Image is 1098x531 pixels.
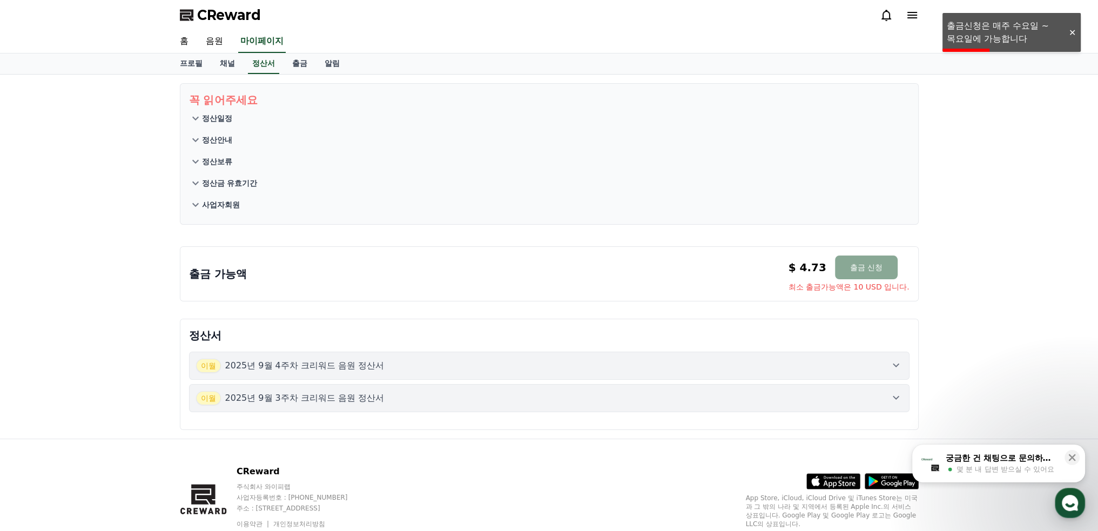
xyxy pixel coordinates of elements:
[789,281,910,292] span: 최소 출금가능액은 10 USD 입니다.
[197,6,261,24] span: CReward
[189,266,247,281] p: 출금 가능액
[237,520,271,528] a: 이용약관
[237,482,368,491] p: 주식회사 와이피랩
[202,199,240,210] p: 사업자회원
[202,178,258,189] p: 정산금 유효기간
[202,156,232,167] p: 정산보류
[189,328,910,343] p: 정산서
[237,504,368,513] p: 주소 : [STREET_ADDRESS]
[202,135,232,145] p: 정산안내
[202,113,232,124] p: 정산일정
[189,384,910,412] button: 이월 2025년 9월 3주차 크리워드 음원 정산서
[225,392,385,405] p: 2025년 9월 3주차 크리워드 음원 정산서
[789,260,826,275] p: $ 4.73
[746,494,919,528] p: App Store, iCloud, iCloud Drive 및 iTunes Store는 미국과 그 밖의 나라 및 지역에서 등록된 Apple Inc.의 서비스 상표입니다. Goo...
[248,53,279,74] a: 정산서
[189,352,910,380] button: 이월 2025년 9월 4주차 크리워드 음원 정산서
[189,92,910,107] p: 꼭 읽어주세요
[99,359,112,368] span: 대화
[189,151,910,172] button: 정산보류
[167,359,180,367] span: 설정
[237,465,368,478] p: CReward
[171,30,197,53] a: 홈
[171,53,211,74] a: 프로필
[189,129,910,151] button: 정산안내
[189,194,910,216] button: 사업자회원
[3,342,71,369] a: 홈
[238,30,286,53] a: 마이페이지
[197,30,232,53] a: 음원
[237,493,368,502] p: 사업자등록번호 : [PHONE_NUMBER]
[211,53,244,74] a: 채널
[196,359,221,373] span: 이월
[273,520,325,528] a: 개인정보처리방침
[71,342,139,369] a: 대화
[196,391,221,405] span: 이월
[180,6,261,24] a: CReward
[835,256,898,279] button: 출금 신청
[189,172,910,194] button: 정산금 유효기간
[225,359,385,372] p: 2025년 9월 4주차 크리워드 음원 정산서
[316,53,348,74] a: 알림
[189,107,910,129] button: 정산일정
[34,359,41,367] span: 홈
[139,342,207,369] a: 설정
[284,53,316,74] a: 출금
